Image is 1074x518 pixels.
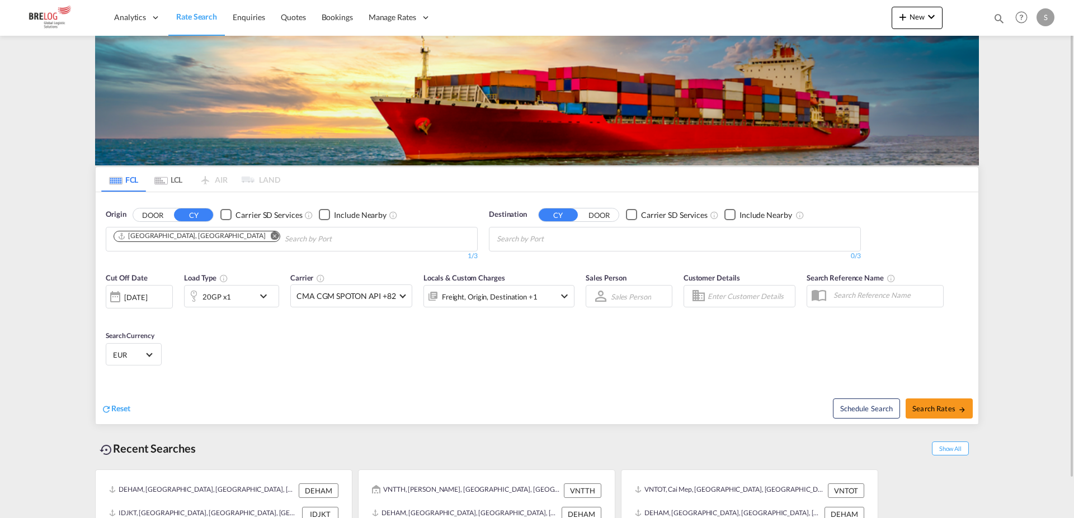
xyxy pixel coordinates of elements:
div: [DATE] [124,292,147,302]
md-tab-item: LCL [146,167,191,192]
span: Destination [489,209,527,220]
md-checkbox: Checkbox No Ink [220,209,302,221]
md-icon: Unchecked: Ignores neighbouring ports when fetching rates.Checked : Includes neighbouring ports w... [389,211,398,220]
md-icon: icon-information-outline [219,274,228,283]
div: Freight Origin Destination Factory Stuffing [442,289,538,305]
span: Help [1012,8,1031,27]
img: daae70a0ee2511ecb27c1fb462fa6191.png [17,5,92,30]
span: Search Currency [106,331,154,340]
button: CY [539,208,578,221]
div: icon-refreshReset [101,403,130,415]
span: Search Reference Name [807,273,896,282]
md-chips-wrap: Chips container. Use arrow keys to select chips. [112,227,395,248]
span: Carrier [290,273,325,282]
span: Cut Off Date [106,273,148,282]
input: Enter Customer Details [708,288,792,305]
div: DEHAM, Hamburg, Germany, Western Europe, Europe [109,483,296,498]
div: Include Nearby [334,210,387,221]
span: CMA CGM SPOTON API +82 [296,291,396,302]
md-icon: icon-magnify [993,12,1005,25]
div: Carrier SD Services [641,210,708,221]
md-select: Select Currency: € EUREuro [112,346,156,363]
div: icon-magnify [993,12,1005,29]
md-icon: The selected Trucker/Carrierwill be displayed in the rate results If the rates are from another f... [316,274,325,283]
span: New [896,12,938,21]
span: Enquiries [233,12,265,22]
md-icon: icon-chevron-down [257,289,276,303]
input: Chips input. [285,230,391,248]
span: Customer Details [684,273,740,282]
button: icon-plus 400-fgNewicon-chevron-down [892,7,943,29]
span: Reset [111,403,130,413]
span: Show All [932,441,969,455]
span: Analytics [114,12,146,23]
md-chips-wrap: Chips container with autocompletion. Enter the text area, type text to search, and then use the u... [495,227,607,248]
md-icon: Unchecked: Ignores neighbouring ports when fetching rates.Checked : Includes neighbouring ports w... [795,211,804,220]
button: Remove [263,231,280,243]
div: Help [1012,8,1037,28]
div: VNTOT [828,483,864,498]
md-pagination-wrapper: Use the left and right arrow keys to navigate between tabs [101,167,280,192]
span: Manage Rates [369,12,416,23]
md-icon: icon-chevron-down [925,10,938,23]
button: Note: By default Schedule search will only considerorigin ports, destination ports and cut off da... [833,398,900,419]
div: 1/3 [106,251,478,261]
div: S [1037,8,1054,26]
md-checkbox: Checkbox No Ink [626,209,708,221]
span: Rate Search [176,12,217,21]
span: Load Type [184,273,228,282]
md-checkbox: Checkbox No Ink [319,209,387,221]
md-icon: icon-refresh [101,404,111,414]
button: Search Ratesicon-arrow-right [906,398,973,419]
div: [DATE] [106,285,173,308]
input: Search Reference Name [828,287,943,303]
span: Sales Person [586,273,626,282]
button: CY [174,208,213,221]
div: Recent Searches [95,436,200,461]
div: VNTOT, Cai Mep, Viet Nam, South East Asia, Asia Pacific [635,483,825,498]
md-datepicker: Select [106,307,114,322]
div: Include Nearby [739,210,792,221]
div: DEHAM [299,483,338,498]
md-icon: icon-chevron-down [558,289,571,303]
md-icon: Unchecked: Search for CY (Container Yard) services for all selected carriers.Checked : Search for... [304,211,313,220]
button: DOOR [133,208,172,221]
div: VNTTH [564,483,601,498]
md-icon: Unchecked: Search for CY (Container Yard) services for all selected carriers.Checked : Search for... [710,211,719,220]
md-icon: icon-backup-restore [100,443,113,457]
div: Press delete to remove this chip. [117,231,267,241]
span: Search Rates [912,404,966,413]
button: DOOR [580,208,619,221]
span: Quotes [281,12,305,22]
md-select: Sales Person [610,288,652,305]
md-tab-item: FCL [101,167,146,192]
div: Freight Origin Destination Factory Stuffingicon-chevron-down [423,285,574,307]
div: VNTTH, Tan Thanh, Viet Nam, South East Asia, Asia Pacific [372,483,561,498]
div: Carrier SD Services [235,210,302,221]
input: Chips input. [497,230,603,248]
div: 20GP x1icon-chevron-down [184,285,279,307]
span: Origin [106,209,126,220]
span: EUR [113,350,144,360]
span: Bookings [322,12,353,22]
md-icon: Your search will be saved by the below given name [887,274,896,283]
div: 0/3 [489,251,861,261]
div: Hamburg, DEHAM [117,231,265,241]
span: Locals & Custom Charges [423,273,505,282]
md-checkbox: Checkbox No Ink [724,209,792,221]
div: 20GP x1 [202,289,231,305]
div: OriginDOOR CY Checkbox No InkUnchecked: Search for CY (Container Yard) services for all selected ... [96,192,978,424]
img: LCL+%26+FCL+BACKGROUND.png [95,36,979,165]
md-icon: icon-plus 400-fg [896,10,910,23]
md-icon: icon-arrow-right [958,406,966,414]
